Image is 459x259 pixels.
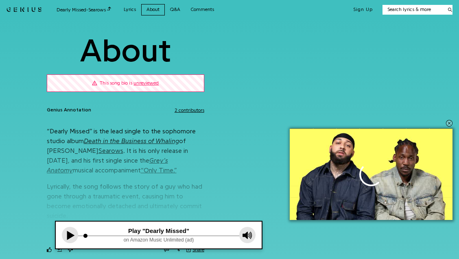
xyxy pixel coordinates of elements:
[84,138,179,144] a: Death in the Business of Whaling
[56,222,262,248] iframe: Tonefuse player
[382,6,443,13] input: Search lyrics & more
[57,246,63,253] button: +1
[141,4,165,15] a: About
[186,4,219,15] a: Comments
[47,126,204,175] p: “Dearly Missed” is the lead single to the sophomore studio album of [PERSON_NAME] . It is his onl...
[165,4,186,15] a: Q&A
[68,247,73,252] svg: downvote
[175,107,204,113] button: 2 contributors
[98,148,123,154] a: Searows
[192,247,204,252] span: Share
[186,247,204,252] button: Share
[141,167,177,174] a: “Only Time.”
[47,107,91,113] span: Genius Annotation
[47,182,204,221] p: Lyrically, the song follows the story of a guy who had gone through a traumatic event, causing hi...
[47,247,52,252] svg: upvote
[353,7,373,13] button: Sign Up
[290,24,412,126] iframe: Advertisement
[133,81,159,85] span: unreviewed
[100,80,159,87] div: This song bio is
[57,6,111,13] div: Dearly Missed - Searows
[47,27,204,74] h1: About
[118,4,141,15] a: Lyrics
